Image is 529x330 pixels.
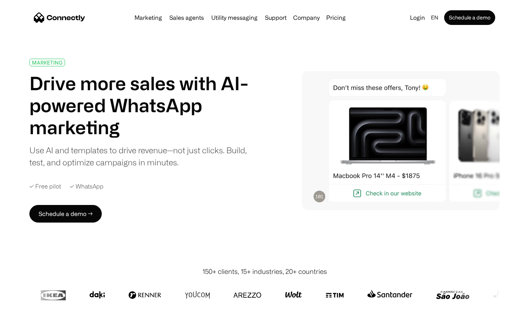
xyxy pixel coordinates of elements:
[32,60,62,65] div: MARKETING
[202,267,327,276] div: 150+ clients, 15+ industries, 20+ countries
[34,12,85,23] a: home
[431,12,438,23] div: en
[323,15,349,21] a: Pricing
[29,183,61,190] div: ✓ Free pilot
[15,317,44,327] ul: Language list
[407,12,428,23] a: Login
[208,15,260,21] a: Utility messaging
[29,144,256,168] div: Use AI and templates to drive revenue—not just clicks. Build, test, and optimize campaigns in min...
[291,12,322,23] div: Company
[7,316,44,327] aside: Language selected: English
[29,205,102,223] a: Schedule a demo →
[428,12,443,23] div: en
[166,15,207,21] a: Sales agents
[29,72,256,138] h1: Drive more sales with AI-powered WhatsApp marketing
[70,183,104,190] div: ✓ WhatsApp
[293,12,320,23] div: Company
[132,15,165,21] a: Marketing
[444,10,495,25] a: Schedule a demo
[262,15,289,21] a: Support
